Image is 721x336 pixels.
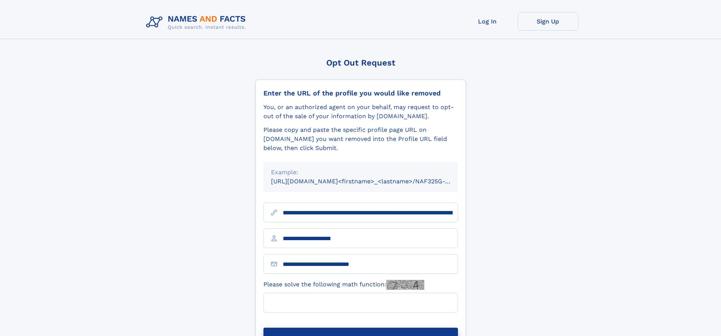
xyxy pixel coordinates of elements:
div: Opt Out Request [255,58,466,67]
a: Sign Up [518,12,578,31]
a: Log In [457,12,518,31]
div: Example: [271,168,450,177]
img: Logo Names and Facts [143,12,252,33]
div: Enter the URL of the profile you would like removed [263,89,458,97]
small: [URL][DOMAIN_NAME]<firstname>_<lastname>/NAF325G-xxxxxxxx [271,178,472,185]
label: Please solve the following math function: [263,280,424,290]
div: You, or an authorized agent on your behalf, may request to opt-out of the sale of your informatio... [263,103,458,121]
div: Please copy and paste the specific profile page URL on [DOMAIN_NAME] you want removed into the Pr... [263,125,458,153]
